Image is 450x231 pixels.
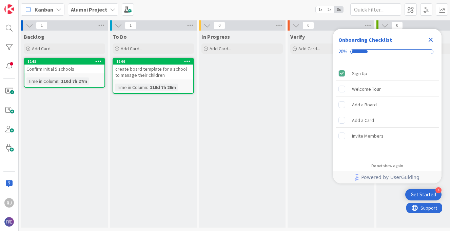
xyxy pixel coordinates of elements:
[27,59,104,64] div: 1145
[336,113,439,128] div: Add a Card is incomplete.
[333,29,442,183] div: Checklist Container
[338,49,348,55] div: 20%
[425,34,436,45] div: Close Checklist
[338,49,436,55] div: Checklist progress: 20%
[290,33,305,40] span: Verify
[405,189,442,200] div: Open Get Started checklist, remaining modules: 4
[24,58,104,65] div: 1145
[59,77,89,85] div: 110d 7h 27m
[4,198,14,208] div: RJ
[113,58,193,65] div: 1146
[435,187,442,193] div: 4
[336,82,439,96] div: Welcome Tour is incomplete.
[336,128,439,143] div: Invite Members is incomplete.
[333,63,442,159] div: Checklist items
[32,46,54,52] span: Add Card...
[325,6,334,13] span: 2x
[36,21,47,30] span: 1
[298,46,320,52] span: Add Card...
[361,173,419,181] span: Powered by UserGuiding
[14,1,31,9] span: Support
[210,46,231,52] span: Add Card...
[116,59,193,64] div: 1146
[302,21,314,30] span: 0
[214,21,225,30] span: 0
[336,171,438,183] a: Powered by UserGuiding
[24,33,44,40] span: Backlog
[58,77,59,85] span: :
[316,6,325,13] span: 1x
[4,4,14,14] img: Visit kanbanzone.com
[26,77,58,85] div: Time in Column
[371,163,403,168] div: Do not show again
[121,46,142,52] span: Add Card...
[4,217,14,227] img: avatar
[24,65,104,73] div: Confirm initial 5 schools
[352,132,384,140] div: Invite Members
[147,84,148,91] span: :
[113,65,193,79] div: create board template for a school to manage their children
[338,36,392,44] div: Onboarding Checklist
[350,3,401,16] input: Quick Filter...
[125,21,136,30] span: 1
[352,101,377,109] div: Add a Board
[201,33,230,40] span: In Progress
[113,58,193,79] div: 1146create board template for a school to manage their children
[336,97,439,112] div: Add a Board is incomplete.
[352,69,367,77] div: Sign Up
[24,58,104,73] div: 1145Confirm initial 5 schools
[71,6,107,13] b: Alumni Project
[411,191,436,198] div: Get Started
[352,85,381,93] div: Welcome Tour
[333,171,442,183] div: Footer
[391,21,403,30] span: 0
[336,66,439,81] div: Sign Up is complete.
[113,33,127,40] span: To Do
[334,6,343,13] span: 3x
[35,5,53,14] span: Kanban
[115,84,147,91] div: Time in Column
[352,116,374,124] div: Add a Card
[148,84,178,91] div: 110d 7h 26m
